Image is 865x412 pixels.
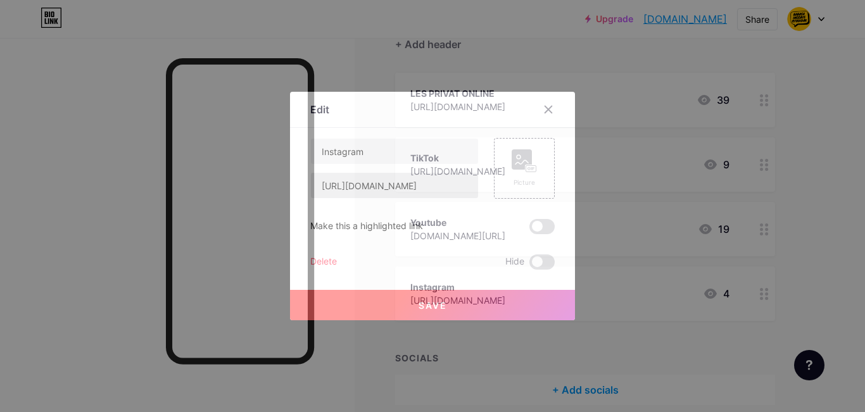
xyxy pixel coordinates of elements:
div: Picture [512,178,537,187]
div: Delete [310,254,337,270]
div: Make this a highlighted link [310,219,423,234]
div: Edit [310,102,329,117]
input: Title [311,139,478,164]
input: URL [311,173,478,198]
span: Save [419,300,447,311]
span: Hide [505,254,524,270]
button: Save [290,290,575,320]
